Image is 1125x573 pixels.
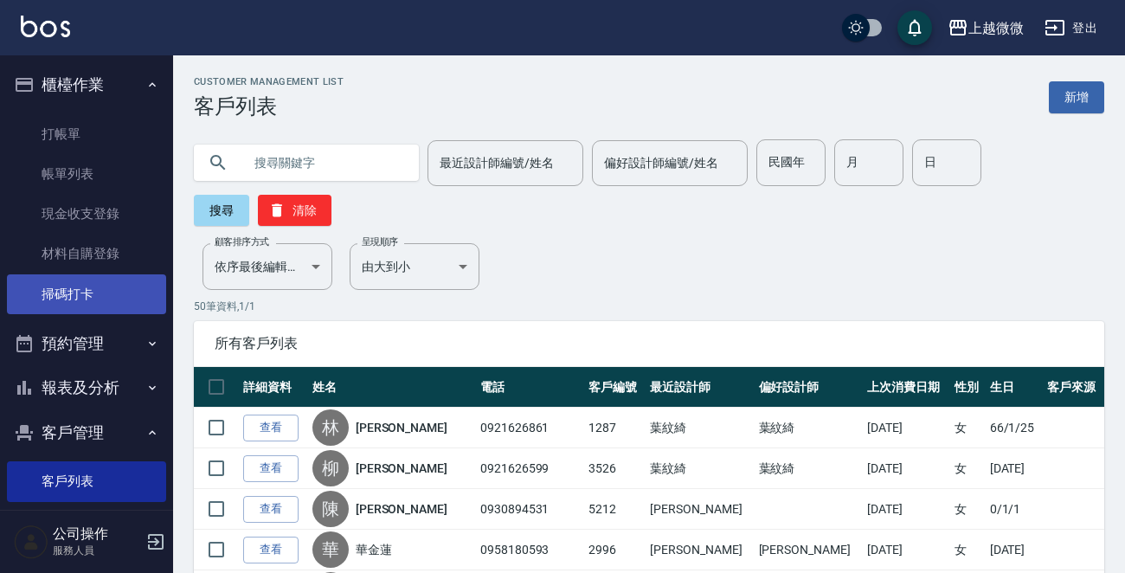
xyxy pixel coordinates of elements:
[14,525,48,559] img: Person
[239,367,308,408] th: 詳細資料
[986,448,1043,489] td: [DATE]
[356,541,392,558] a: 華金蓮
[950,489,986,530] td: 女
[950,408,986,448] td: 女
[755,448,863,489] td: 葉紋綺
[986,367,1043,408] th: 生日
[362,235,398,248] label: 呈現順序
[21,16,70,37] img: Logo
[7,274,166,314] a: 掃碼打卡
[968,17,1024,39] div: 上越微微
[53,543,141,558] p: 服務人員
[950,367,986,408] th: 性別
[1038,12,1104,44] button: 登出
[646,489,754,530] td: [PERSON_NAME]
[308,367,476,408] th: 姓名
[584,367,646,408] th: 客戶編號
[194,94,344,119] h3: 客戶列表
[242,139,405,186] input: 搜尋關鍵字
[1043,367,1104,408] th: 客戶來源
[986,408,1043,448] td: 66/1/25
[7,365,166,410] button: 報表及分析
[950,530,986,570] td: 女
[646,448,754,489] td: 葉紋綺
[986,489,1043,530] td: 0/1/1
[312,409,349,446] div: 林
[755,408,863,448] td: 葉紋綺
[7,410,166,455] button: 客戶管理
[646,408,754,448] td: 葉紋綺
[476,489,584,530] td: 0930894531
[53,525,141,543] h5: 公司操作
[941,10,1031,46] button: 上越微微
[7,114,166,154] a: 打帳單
[1049,81,1104,113] a: 新增
[194,76,344,87] h2: Customer Management List
[243,496,299,523] a: 查看
[7,194,166,234] a: 現金收支登錄
[350,243,479,290] div: 由大到小
[312,531,349,568] div: 華
[194,195,249,226] button: 搜尋
[7,154,166,194] a: 帳單列表
[7,62,166,107] button: 櫃檯作業
[243,415,299,441] a: 查看
[476,448,584,489] td: 0921626599
[950,448,986,489] td: 女
[476,530,584,570] td: 0958180593
[202,243,332,290] div: 依序最後編輯時間
[863,489,950,530] td: [DATE]
[863,448,950,489] td: [DATE]
[646,367,754,408] th: 最近設計師
[356,460,447,477] a: [PERSON_NAME]
[476,408,584,448] td: 0921626861
[584,448,646,489] td: 3526
[755,367,863,408] th: 偏好設計師
[312,491,349,527] div: 陳
[7,461,166,501] a: 客戶列表
[312,450,349,486] div: 柳
[215,235,269,248] label: 顧客排序方式
[215,335,1083,352] span: 所有客戶列表
[243,537,299,563] a: 查看
[7,234,166,274] a: 材料自購登錄
[243,455,299,482] a: 查看
[755,530,863,570] td: [PERSON_NAME]
[863,408,950,448] td: [DATE]
[863,530,950,570] td: [DATE]
[897,10,932,45] button: save
[194,299,1104,314] p: 50 筆資料, 1 / 1
[356,419,447,436] a: [PERSON_NAME]
[258,195,331,226] button: 清除
[863,367,950,408] th: 上次消費日期
[7,321,166,366] button: 預約管理
[986,530,1043,570] td: [DATE]
[584,489,646,530] td: 5212
[356,500,447,518] a: [PERSON_NAME]
[7,502,166,542] a: 卡券管理
[646,530,754,570] td: [PERSON_NAME]
[584,408,646,448] td: 1287
[584,530,646,570] td: 2996
[476,367,584,408] th: 電話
